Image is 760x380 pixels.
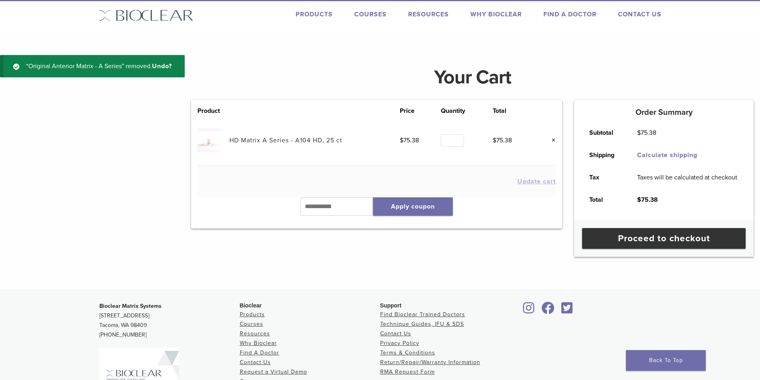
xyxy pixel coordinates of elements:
a: Contact Us [240,359,271,366]
a: Why Bioclear [240,340,277,347]
a: Contact Us [618,10,661,18]
th: Shipping [580,144,628,166]
span: $ [637,129,641,137]
a: Bioclear [539,307,557,315]
th: Quantity [441,106,493,116]
a: Bioclear [559,307,576,315]
a: Find A Doctor [543,10,596,18]
span: Bioclear [240,302,262,309]
h1: Your Cart [185,68,760,87]
a: Return/Repair/Warranty Information [380,359,480,366]
a: Undo? [152,62,172,70]
button: Apply coupon [373,197,453,216]
span: $ [637,196,641,204]
h5: Order Summary [574,108,754,117]
img: Bioclear [99,10,193,21]
img: HD Matrix A Series - A104 HD, 25 ct [197,128,221,152]
a: Remove this item [545,135,556,146]
span: $ [400,136,403,144]
a: Contact Us [380,330,411,337]
th: Product [197,106,229,116]
td: Taxes will be calculated at checkout [628,166,746,189]
span: Support [380,302,402,309]
a: Find Bioclear Trained Doctors [380,311,465,318]
button: Update cart [517,178,556,185]
a: Courses [354,10,387,18]
th: Price [400,106,441,116]
a: Courses [240,321,263,327]
a: RMA Request Form [380,368,435,375]
a: Back To Top [626,350,706,371]
span: $ [493,136,496,144]
a: Products [296,10,333,18]
a: Proceed to checkout [582,228,746,249]
a: Bioclear [521,307,537,315]
a: Calculate shipping [637,151,697,159]
a: Request a Virtual Demo [240,368,307,375]
strong: Bioclear Matrix Systems [99,303,162,309]
a: Technique Guides, IFU & SDS [380,321,464,327]
a: Privacy Policy [380,340,419,347]
bdi: 75.38 [493,136,512,144]
th: Total [580,189,628,211]
a: Find A Doctor [240,349,279,356]
th: Total [493,106,534,116]
bdi: 75.38 [637,129,656,137]
th: Subtotal [580,122,628,144]
bdi: 75.38 [637,196,658,204]
a: HD Matrix A Series - A104 HD, 25 ct [229,136,342,144]
bdi: 75.38 [400,136,419,144]
p: [STREET_ADDRESS] Tacoma, WA 98409 [PHONE_NUMBER] [99,301,240,340]
a: Resources [240,330,270,337]
th: Tax [580,166,628,189]
a: Terms & Conditions [380,349,435,356]
a: Resources [408,10,449,18]
a: Why Bioclear [470,10,522,18]
a: Products [240,311,265,318]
